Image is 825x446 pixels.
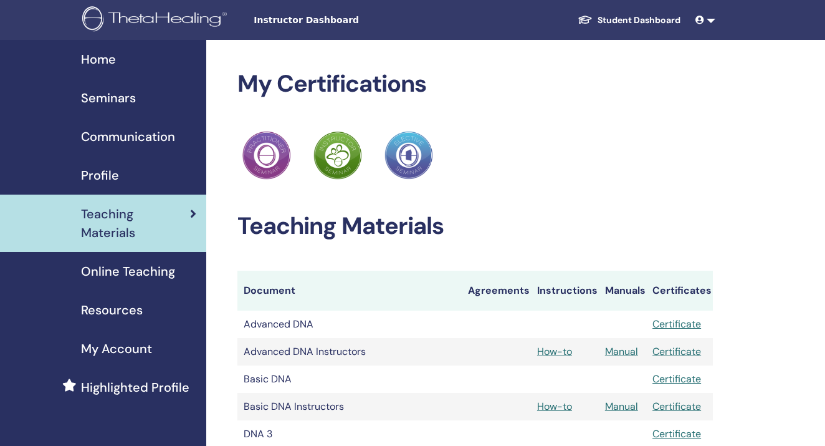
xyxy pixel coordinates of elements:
a: Certificate [652,318,701,331]
td: Basic DNA [237,366,462,393]
td: Advanced DNA [237,311,462,338]
span: My Account [81,339,152,358]
a: Certificate [652,372,701,385]
a: Certificate [652,345,701,358]
a: How-to [537,345,572,358]
th: Agreements [462,271,531,311]
a: Certificate [652,427,701,440]
h2: My Certifications [237,70,713,99]
img: Practitioner [384,131,433,180]
th: Manuals [599,271,646,311]
span: Highlighted Profile [81,378,189,397]
img: Practitioner [313,131,362,180]
a: Manual [605,345,638,358]
img: Practitioner [242,131,291,180]
span: Instructor Dashboard [254,14,441,27]
td: Basic DNA Instructors [237,393,462,420]
span: Online Teaching [81,262,175,281]
th: Document [237,271,462,311]
a: Manual [605,400,638,413]
img: logo.png [82,6,231,34]
span: Teaching Materials [81,205,190,242]
span: Resources [81,301,143,319]
span: Profile [81,166,119,185]
span: Seminars [81,89,136,107]
span: Communication [81,127,175,146]
a: Student Dashboard [568,9,690,32]
img: graduation-cap-white.svg [578,14,593,25]
th: Instructions [531,271,599,311]
td: Advanced DNA Instructors [237,338,462,366]
th: Certificates [646,271,713,311]
h2: Teaching Materials [237,212,713,241]
a: How-to [537,400,572,413]
a: Certificate [652,400,701,413]
span: Home [81,50,116,69]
